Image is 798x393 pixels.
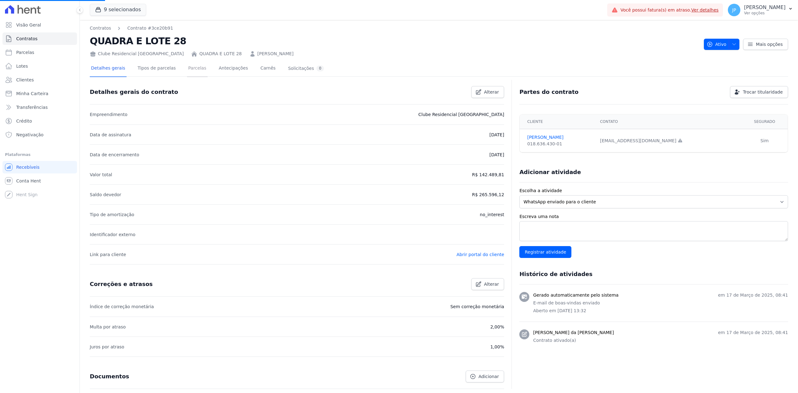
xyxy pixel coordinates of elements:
[90,151,139,158] p: Data de encerramento
[732,8,736,12] span: JP
[718,329,788,336] p: em 17 de Março de 2025, 08:41
[199,51,242,57] a: QUADRA E LOTE 28
[691,7,719,12] a: Ver detalhes
[90,231,135,238] p: Identificador externo
[533,300,788,306] p: E-mail de boas-vindas enviado
[187,61,208,77] a: Parcelas
[2,32,77,45] a: Contratos
[137,61,177,77] a: Tipos de parcelas
[450,303,504,310] p: Sem correção monetária
[16,90,48,97] span: Minha Carteira
[519,187,788,194] label: Escolha a atividade
[287,61,325,77] a: Solicitações0
[127,25,173,32] a: Contrato #3ce20b91
[520,114,596,129] th: Cliente
[16,63,28,69] span: Lotes
[723,1,798,19] button: JP [PERSON_NAME] Ver opções
[90,373,129,380] h3: Documentos
[16,36,37,42] span: Contratos
[418,111,504,118] p: Clube Residencial [GEOGRAPHIC_DATA]
[90,34,699,48] h2: QUADRA E LOTE 28
[527,134,593,141] a: [PERSON_NAME]
[478,373,499,380] span: Adicionar
[16,178,41,184] span: Conta Hent
[596,114,742,129] th: Contato
[519,246,571,258] input: Registrar atividade
[2,19,77,31] a: Visão Geral
[16,132,44,138] span: Negativação
[2,129,77,141] a: Negativação
[472,171,504,178] p: R$ 142.489,81
[480,211,504,218] p: no_interest
[490,343,504,351] p: 1,00%
[90,61,127,77] a: Detalhes gerais
[90,131,131,138] p: Data de assinatura
[2,60,77,72] a: Lotes
[756,41,783,47] span: Mais opções
[90,211,134,218] p: Tipo de amortização
[620,7,719,13] span: Você possui fatura(s) em atraso.
[743,39,788,50] a: Mais opções
[90,25,111,32] a: Contratos
[257,51,294,57] a: [PERSON_NAME]
[519,270,592,278] h3: Histórico de atividades
[16,77,34,83] span: Clientes
[288,65,324,71] div: Solicitações
[90,303,154,310] p: Índice de correção monetária
[533,292,618,298] h3: Gerado automaticamente pelo sistema
[744,4,786,11] p: [PERSON_NAME]
[16,118,32,124] span: Crédito
[519,213,788,220] label: Escreva uma nota
[742,129,788,153] td: Sim
[2,161,77,173] a: Recebíveis
[743,89,783,95] span: Trocar titularidade
[718,292,788,298] p: em 17 de Março de 2025, 08:41
[90,251,126,258] p: Link para cliente
[218,61,249,77] a: Antecipações
[2,74,77,86] a: Clientes
[471,278,504,290] a: Alterar
[90,111,127,118] p: Empreendimento
[730,86,788,98] a: Trocar titularidade
[484,89,499,95] span: Alterar
[90,171,112,178] p: Valor total
[527,141,593,147] div: 018.636.430-01
[16,104,48,110] span: Transferências
[519,168,581,176] h3: Adicionar atividade
[90,25,699,32] nav: Breadcrumb
[90,51,184,57] div: Clube Residencial [GEOGRAPHIC_DATA]
[2,87,77,100] a: Minha Carteira
[472,191,504,198] p: R$ 265.596,12
[90,323,126,331] p: Multa por atraso
[316,65,324,71] div: 0
[471,86,504,98] a: Alterar
[16,49,34,56] span: Parcelas
[457,252,504,257] a: Abrir portal do cliente
[90,4,146,16] button: 9 selecionados
[2,115,77,127] a: Crédito
[259,61,277,77] a: Carnês
[490,323,504,331] p: 2,00%
[489,131,504,138] p: [DATE]
[533,308,788,314] p: Aberto em [DATE] 13:32
[2,101,77,114] a: Transferências
[90,280,153,288] h3: Correções e atrasos
[742,114,788,129] th: Segurado
[466,371,504,382] a: Adicionar
[90,343,124,351] p: Juros por atraso
[744,11,786,16] p: Ver opções
[90,25,173,32] nav: Breadcrumb
[2,175,77,187] a: Conta Hent
[90,191,121,198] p: Saldo devedor
[16,22,41,28] span: Visão Geral
[90,88,178,96] h3: Detalhes gerais do contrato
[484,281,499,287] span: Alterar
[2,46,77,59] a: Parcelas
[704,39,740,50] button: Ativo
[489,151,504,158] p: [DATE]
[600,138,738,144] div: [EMAIL_ADDRESS][DOMAIN_NAME]
[16,164,40,170] span: Recebíveis
[519,88,579,96] h3: Partes do contrato
[533,329,614,336] h3: [PERSON_NAME] da [PERSON_NAME]
[533,337,788,344] p: Contrato ativado(a)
